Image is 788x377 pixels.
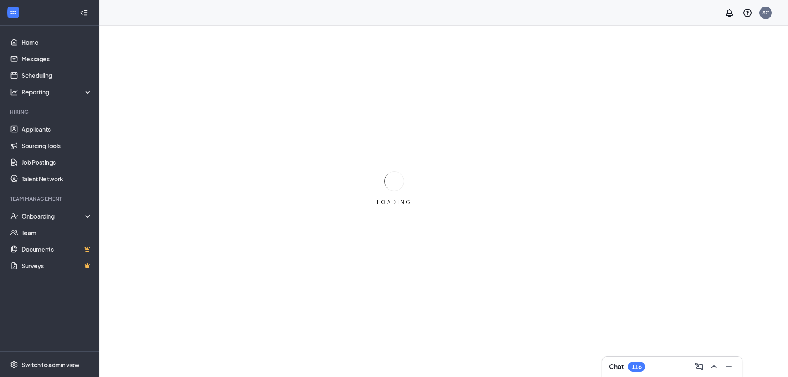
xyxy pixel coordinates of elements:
[10,195,91,202] div: Team Management
[10,108,91,115] div: Hiring
[9,8,17,17] svg: WorkstreamLogo
[22,88,93,96] div: Reporting
[10,212,18,220] svg: UserCheck
[742,8,752,18] svg: QuestionInfo
[724,8,734,18] svg: Notifications
[762,9,769,16] div: SC
[10,360,18,369] svg: Settings
[609,362,624,371] h3: Chat
[22,137,92,154] a: Sourcing Tools
[22,224,92,241] a: Team
[10,88,18,96] svg: Analysis
[374,199,415,206] div: LOADING
[692,360,706,373] button: ComposeMessage
[722,360,735,373] button: Minimize
[22,154,92,170] a: Job Postings
[22,34,92,50] a: Home
[707,360,721,373] button: ChevronUp
[22,360,79,369] div: Switch to admin view
[22,121,92,137] a: Applicants
[22,212,85,220] div: Onboarding
[80,9,88,17] svg: Collapse
[694,362,704,372] svg: ComposeMessage
[22,241,92,257] a: DocumentsCrown
[22,257,92,274] a: SurveysCrown
[22,170,92,187] a: Talent Network
[632,363,642,370] div: 116
[709,362,719,372] svg: ChevronUp
[22,50,92,67] a: Messages
[724,362,734,372] svg: Minimize
[22,67,92,84] a: Scheduling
